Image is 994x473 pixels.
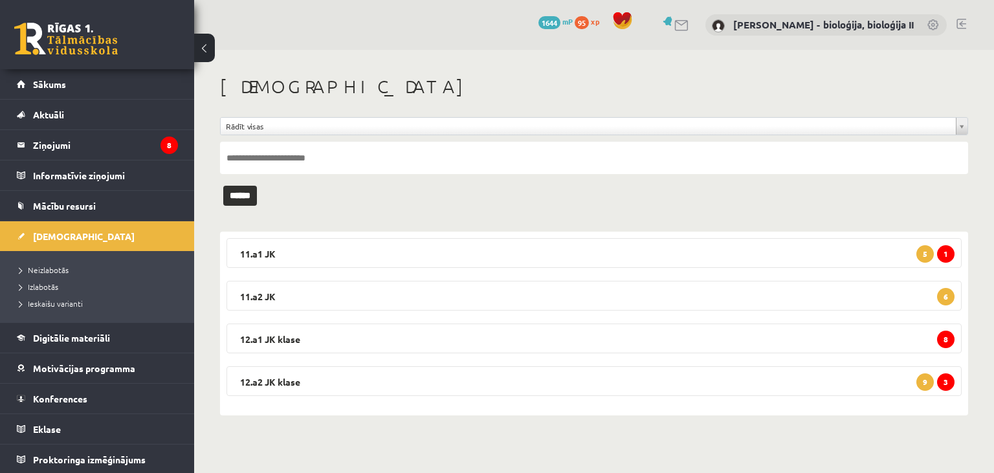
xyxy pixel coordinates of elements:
[575,16,589,29] span: 95
[17,130,178,160] a: Ziņojumi8
[226,281,962,311] legend: 11.a2 JK
[538,16,573,27] a: 1644 mP
[17,100,178,129] a: Aktuāli
[17,353,178,383] a: Motivācijas programma
[226,118,951,135] span: Rādīt visas
[937,288,955,305] span: 6
[17,191,178,221] a: Mācību resursi
[33,423,61,435] span: Eklase
[712,19,725,32] img: Elza Saulīte - bioloģija, bioloģija II
[17,221,178,251] a: [DEMOGRAPHIC_DATA]
[591,16,599,27] span: xp
[538,16,560,29] span: 1644
[33,230,135,242] span: [DEMOGRAPHIC_DATA]
[19,264,181,276] a: Neizlabotās
[33,393,87,404] span: Konferences
[19,281,181,292] a: Izlabotās
[937,331,955,348] span: 8
[226,324,962,353] legend: 12.a1 JK klase
[33,200,96,212] span: Mācību resursi
[17,69,178,99] a: Sākums
[33,362,135,374] span: Motivācijas programma
[17,323,178,353] a: Digitālie materiāli
[916,373,934,391] span: 9
[937,373,955,391] span: 3
[19,265,69,275] span: Neizlabotās
[17,384,178,413] a: Konferences
[733,18,914,31] a: [PERSON_NAME] - bioloģija, bioloģija II
[33,78,66,90] span: Sākums
[160,137,178,154] i: 8
[19,298,181,309] a: Ieskaišu varianti
[33,160,178,190] legend: Informatīvie ziņojumi
[937,245,955,263] span: 1
[33,109,64,120] span: Aktuāli
[33,454,146,465] span: Proktoringa izmēģinājums
[916,245,934,263] span: 5
[17,414,178,444] a: Eklase
[220,76,968,98] h1: [DEMOGRAPHIC_DATA]
[33,332,110,344] span: Digitālie materiāli
[226,366,962,396] legend: 12.a2 JK klase
[226,238,962,268] legend: 11.a1 JK
[19,281,58,292] span: Izlabotās
[14,23,118,55] a: Rīgas 1. Tālmācības vidusskola
[33,130,178,160] legend: Ziņojumi
[562,16,573,27] span: mP
[575,16,606,27] a: 95 xp
[19,298,83,309] span: Ieskaišu varianti
[17,160,178,190] a: Informatīvie ziņojumi
[221,118,967,135] a: Rādīt visas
